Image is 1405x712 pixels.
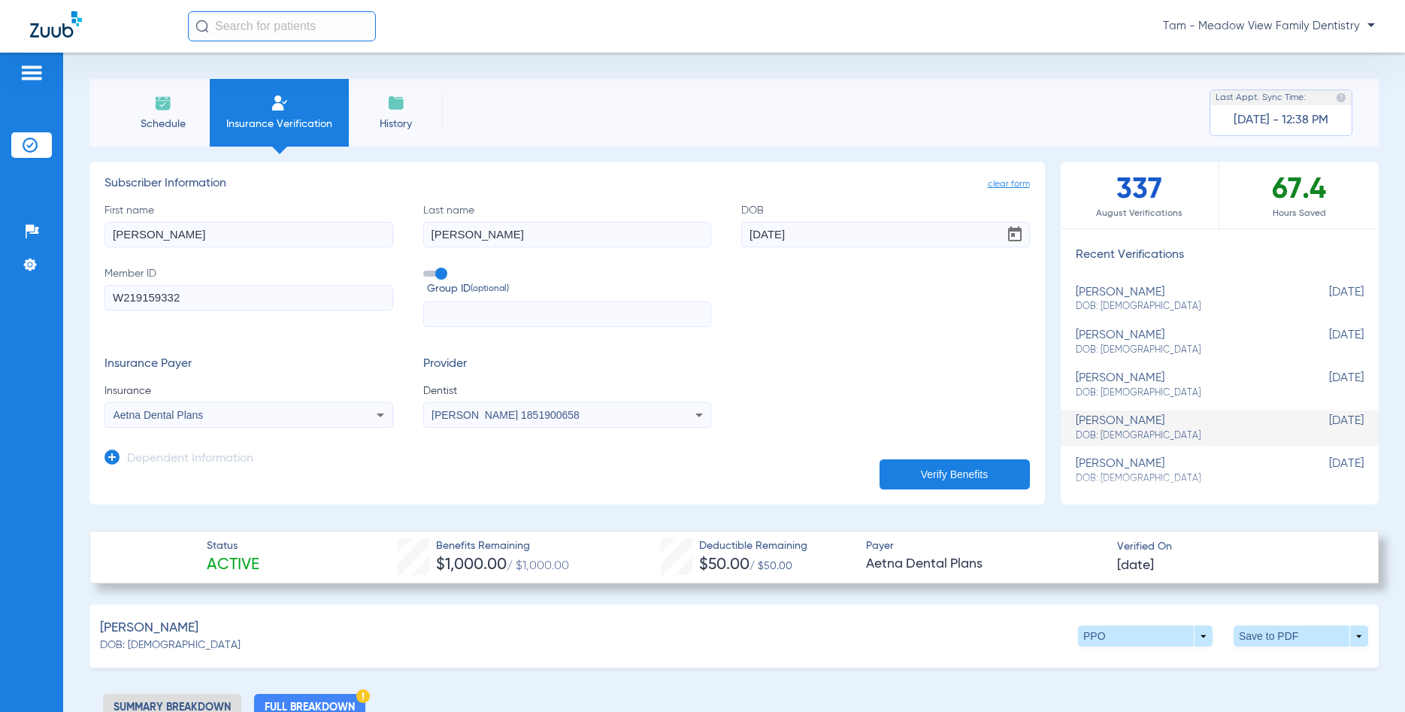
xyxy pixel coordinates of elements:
img: Schedule [154,94,172,112]
label: Last name [423,203,712,247]
img: hamburger-icon [20,64,44,82]
span: $50.00 [699,557,749,573]
input: Search for patients [188,11,376,41]
span: Verified On [1117,539,1355,555]
img: last sync help info [1336,92,1346,103]
input: Member ID [104,285,393,311]
span: [DATE] [1288,414,1364,442]
span: [DATE] [1288,329,1364,356]
span: Tam - Meadow View Family Dentistry [1163,19,1375,34]
span: Payer [866,538,1104,554]
span: Active [207,555,259,576]
label: Member ID [104,266,393,328]
span: DOB: [DEMOGRAPHIC_DATA] [100,638,241,653]
label: First name [104,203,393,247]
span: [DATE] [1288,371,1364,399]
img: Search Icon [195,20,209,33]
span: Deductible Remaining [699,538,807,554]
span: DOB: [DEMOGRAPHIC_DATA] [1076,472,1289,486]
span: Insurance [104,383,393,398]
h3: Dependent Information [127,452,253,467]
img: History [387,94,405,112]
h3: Provider [423,357,712,372]
span: Dentist [423,383,712,398]
span: Aetna Dental Plans [114,409,204,421]
div: 337 [1061,162,1220,229]
span: clear form [988,177,1030,192]
span: DOB: [DEMOGRAPHIC_DATA] [1076,429,1289,443]
div: [PERSON_NAME] [1076,457,1289,485]
span: [DATE] [1288,457,1364,485]
button: Open calendar [1000,220,1030,250]
span: DOB: [DEMOGRAPHIC_DATA] [1076,344,1289,357]
span: Insurance Verification [221,117,338,132]
button: Save to PDF [1234,626,1368,647]
div: [PERSON_NAME] [1076,329,1289,356]
div: 67.4 [1219,162,1379,229]
input: First name [104,222,393,247]
span: Schedule [127,117,198,132]
input: Last name [423,222,712,247]
div: [PERSON_NAME] [1076,371,1289,399]
span: Hours Saved [1219,206,1379,221]
span: Status [207,538,259,554]
img: Zuub Logo [30,11,82,38]
span: Group ID [427,281,712,297]
span: [PERSON_NAME] [100,619,198,638]
span: / $1,000.00 [507,560,569,572]
div: [PERSON_NAME] [1076,414,1289,442]
img: Hazard [356,689,370,703]
div: [PERSON_NAME] [1076,286,1289,314]
small: (optional) [471,281,509,297]
h3: Insurance Payer [104,357,393,372]
h3: Subscriber Information [104,177,1030,192]
span: [DATE] [1288,286,1364,314]
span: / $50.00 [749,561,792,571]
label: DOB [741,203,1030,247]
input: DOBOpen calendar [741,222,1030,247]
span: DOB: [DEMOGRAPHIC_DATA] [1076,386,1289,400]
h3: Recent Verifications [1061,248,1379,263]
iframe: Chat Widget [1330,640,1405,712]
span: $1,000.00 [436,557,507,573]
span: Last Appt. Sync Time: [1216,90,1306,105]
span: [DATE] [1117,556,1154,575]
span: History [360,117,431,132]
span: DOB: [DEMOGRAPHIC_DATA] [1076,300,1289,314]
img: Manual Insurance Verification [271,94,289,112]
span: Benefits Remaining [436,538,569,554]
span: August Verifications [1061,206,1219,221]
span: [PERSON_NAME] 1851900658 [431,409,580,421]
button: Verify Benefits [880,459,1030,489]
button: PPO [1078,626,1213,647]
span: Aetna Dental Plans [866,555,1104,574]
span: [DATE] - 12:38 PM [1234,113,1328,128]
